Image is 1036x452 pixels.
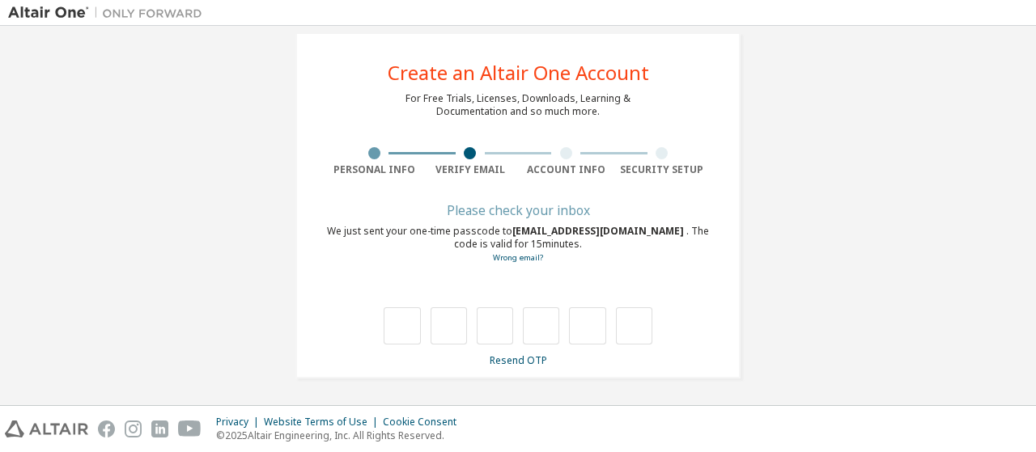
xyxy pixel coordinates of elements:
div: Website Terms of Use [264,416,383,429]
img: altair_logo.svg [5,420,88,437]
a: Resend OTP [490,353,547,367]
p: © 2025 Altair Engineering, Inc. All Rights Reserved. [216,429,466,442]
div: We just sent your one-time passcode to . The code is valid for 15 minutes. [326,225,710,264]
div: Create an Altair One Account [388,63,649,82]
img: Altair One [8,5,210,21]
div: Security Setup [614,163,711,176]
div: Verify Email [422,163,519,176]
div: Please check your inbox [326,205,710,215]
div: Privacy [216,416,264,429]
img: facebook.svg [98,420,115,437]
div: Account Info [518,163,614,176]
div: For Free Trials, Licenses, Downloads, Learning & Documentation and so much more. [405,92,631,118]
img: youtube.svg [178,420,202,437]
a: Go back to the registration form [493,252,543,263]
img: instagram.svg [125,420,142,437]
div: Personal Info [326,163,422,176]
img: linkedin.svg [151,420,168,437]
span: [EMAIL_ADDRESS][DOMAIN_NAME] [512,224,686,238]
div: Cookie Consent [383,416,466,429]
